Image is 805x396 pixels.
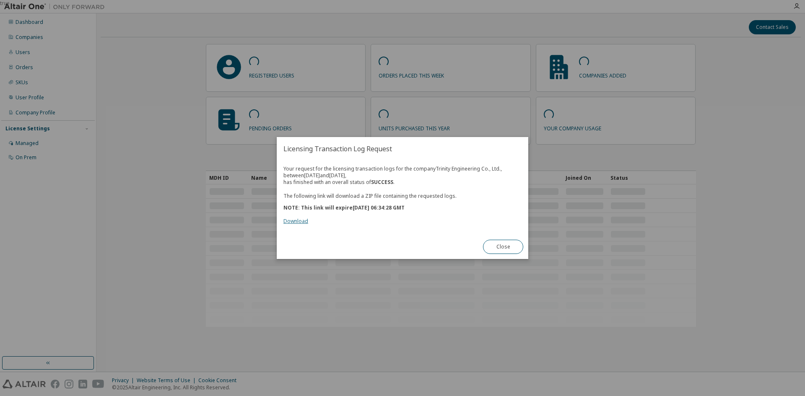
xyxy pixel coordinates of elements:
[371,179,393,186] b: SUCCESS
[277,137,528,160] h2: Licensing Transaction Log Request
[283,166,522,225] div: Your request for the licensing transaction logs for the company Trinity Engineering Co., Ltd. , b...
[483,240,523,254] button: Close
[283,192,522,199] p: The following link will download a ZIP file containing the requested logs.
[283,204,405,211] b: NOTE: This link will expire [DATE] 06:34:28 GMT
[283,217,308,225] a: Download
